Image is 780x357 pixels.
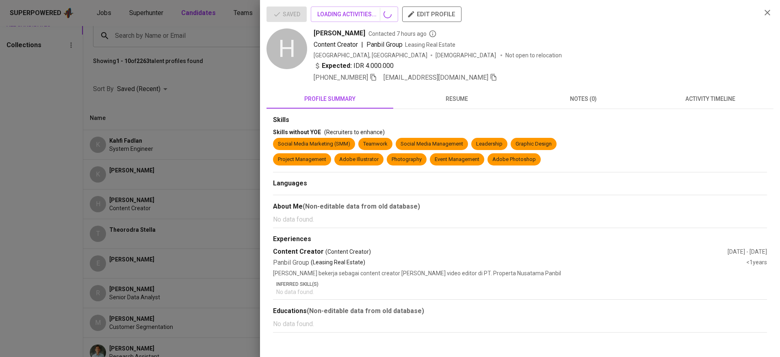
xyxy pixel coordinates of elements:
[476,140,503,148] div: Leadership
[273,115,767,125] div: Skills
[273,202,767,211] div: About Me
[314,41,358,48] span: Content Creator
[317,9,392,20] span: LOADING ACTIVITIES...
[368,30,437,38] span: Contacted 7 hours ago
[278,156,326,163] div: Project Management
[311,7,398,22] button: LOADING ACTIVITIES...
[273,247,728,257] div: Content Creator
[273,129,321,135] span: Skills without YOE
[505,51,562,59] p: Not open to relocation
[314,28,365,38] span: [PERSON_NAME]
[276,281,767,288] p: Inferred Skill(s)
[366,41,403,48] span: Panbil Group
[273,215,767,224] p: No data found.
[322,61,352,71] b: Expected:
[652,94,769,104] span: activity timeline
[435,156,479,163] div: Event Management
[409,9,455,20] span: edit profile
[303,202,420,210] b: (Non-editable data from old database)
[271,94,388,104] span: profile summary
[324,129,385,135] span: (Recruiters to enhance)
[525,94,642,104] span: notes (0)
[516,140,552,148] div: Graphic Design
[325,248,371,256] span: (Content Creator)
[273,306,767,316] div: Educations
[273,179,767,188] div: Languages
[278,140,350,148] div: Social Media Marketing (SMM)
[402,7,461,22] button: edit profile
[746,258,767,268] div: <1 years
[273,319,767,329] p: No data found.
[314,51,427,59] div: [GEOGRAPHIC_DATA], [GEOGRAPHIC_DATA]
[314,61,394,71] div: IDR 4.000.000
[435,51,497,59] span: [DEMOGRAPHIC_DATA]
[273,258,746,268] div: Panbil Group
[405,41,455,48] span: Leasing Real Estate
[266,28,307,69] div: H
[383,74,488,81] span: [EMAIL_ADDRESS][DOMAIN_NAME]
[402,11,461,17] a: edit profile
[398,94,515,104] span: resume
[728,248,767,256] div: [DATE] - [DATE]
[339,156,379,163] div: Adobe Illustrator
[276,288,767,296] p: No data found.
[307,307,424,315] b: (Non-editable data from old database)
[311,258,365,268] p: (Leasing Real Estate)
[363,140,388,148] div: Teamwork
[401,140,463,148] div: Social Media Management
[273,269,767,277] p: [PERSON_NAME] bekerja sebagai content creator [PERSON_NAME] video editor di PT. Properta Nusatama...
[361,40,363,50] span: |
[429,30,437,38] svg: By Batam recruiter
[314,74,368,81] span: [PHONE_NUMBER]
[492,156,536,163] div: Adobe Photoshop
[392,156,422,163] div: Photography
[273,235,767,244] div: Experiences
